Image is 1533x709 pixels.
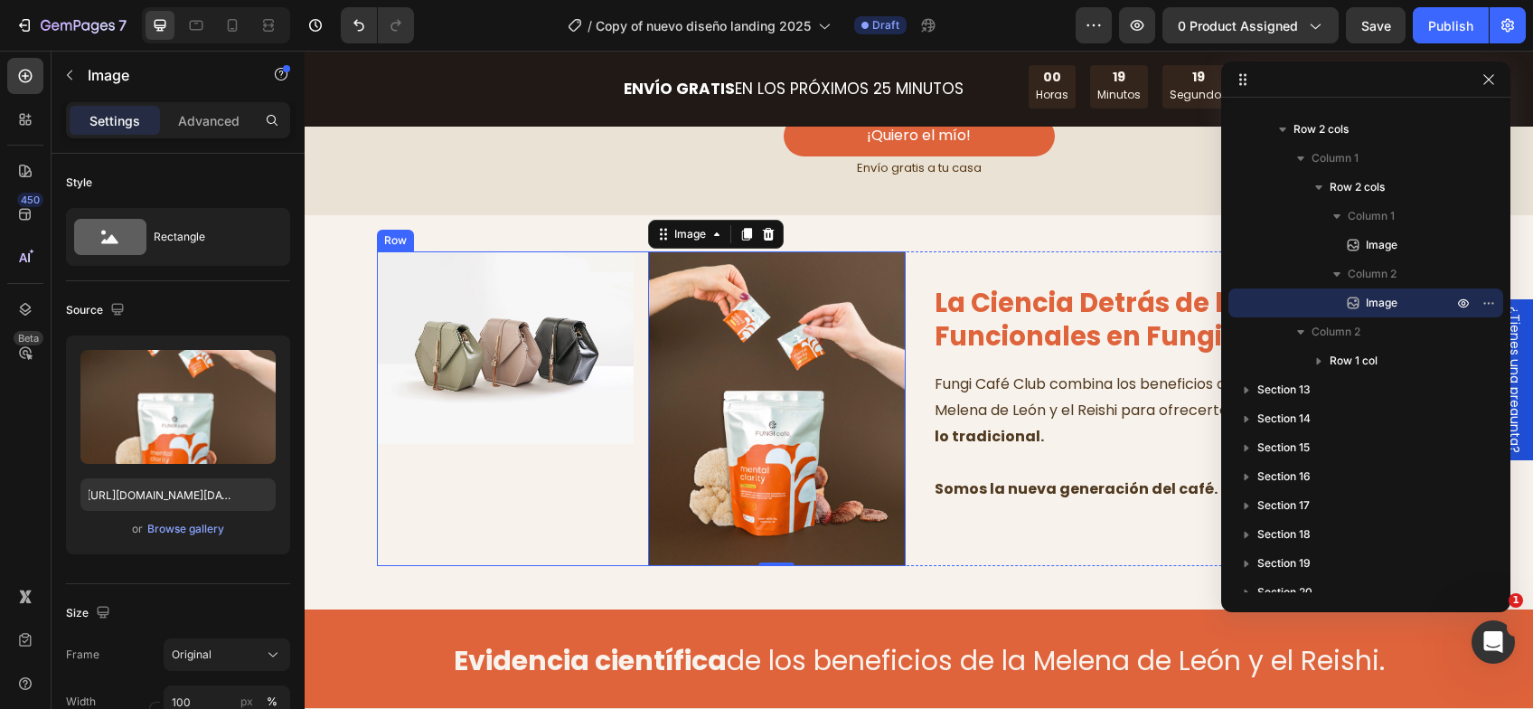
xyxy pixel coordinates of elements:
div: 00 [731,18,764,34]
iframe: Intercom live chat [1472,620,1515,664]
span: Row 2 cols [1293,120,1349,138]
span: Fungi Café Club combina los beneficios de hongos funcionales como la Melena de León y el Reishi p... [630,323,1133,396]
span: Column 2 [1312,323,1360,341]
div: Style [66,175,92,191]
span: Section 15 [1257,439,1310,457]
p: Settings [89,111,140,130]
div: Size [66,601,114,626]
label: Frame [66,647,99,663]
p: Segundos [865,34,923,54]
iframe: Design area [305,51,1533,709]
span: Draft [872,17,899,33]
strong: Somos la nueva generación del café. [630,428,913,449]
div: Source [66,298,128,323]
strong: ENVÍO GRATIS [319,27,430,49]
a: ¡Quiero el mío! [479,65,750,106]
p: Image [88,64,241,86]
h2: EN LOS PRÓXIMOS 25 MINUTOS [319,23,661,54]
div: Rectangle [154,216,264,258]
button: Save [1346,7,1406,43]
p: Advanced [178,111,240,130]
span: 0 product assigned [1178,16,1298,35]
div: Publish [1428,16,1473,35]
span: Save [1361,18,1391,33]
button: 0 product assigned [1162,7,1339,43]
p: ¡Quiero el mío! [562,72,666,99]
span: or [132,518,143,540]
span: Image [1366,294,1397,312]
div: 19 [793,18,836,34]
span: Image [1366,236,1397,254]
span: ¿Tienes una pregunta? [1201,256,1219,402]
span: Row 1 col [1330,352,1378,370]
div: Image [366,175,405,192]
strong: Evidencia científica [149,591,422,629]
span: Section 13 [1257,381,1311,399]
button: Publish [1413,7,1489,43]
span: Original [172,647,212,663]
span: Column 1 [1348,207,1395,225]
span: Column 1 [1312,149,1359,167]
span: Row 2 cols [1330,178,1385,196]
input: https://example.com/image.jpg [80,478,276,511]
span: Copy of nuevo diseño landing 2025 [596,16,811,35]
div: Browse gallery [147,521,224,537]
img: image_demo.jpg [72,201,330,393]
p: Minutos [793,34,836,54]
img: preview-image [80,350,276,464]
span: Section 19 [1257,554,1311,572]
span: Section 20 [1257,583,1312,601]
div: Beta [14,331,43,345]
strong: café que va más allá de lo tradicional. [630,349,1128,396]
div: Row [76,182,106,198]
span: 1 [1509,593,1523,608]
span: Section 18 [1257,525,1311,544]
button: Original [164,638,290,671]
span: Section 14 [1257,410,1311,428]
span: La Ciencia Detrás de los Hongos Funcionales en Fungi Café [630,234,1060,304]
span: Envío gratis a tu casa [552,109,677,126]
button: 7 [7,7,135,43]
div: Undo/Redo [341,7,414,43]
button: Browse gallery [146,520,225,538]
span: Section 16 [1257,468,1311,486]
div: 450 [17,193,43,207]
span: de los beneficios de la Melena de León y el Reishi. [149,591,1080,629]
span: Column 2 [1348,265,1397,283]
p: Horas [731,34,764,54]
p: 7 [118,14,127,36]
img: Screenshot_2025-05-21_at_11.39.11_AM.png [343,201,601,516]
div: 19 [865,18,923,34]
span: / [588,16,592,35]
span: Section 17 [1257,496,1310,515]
